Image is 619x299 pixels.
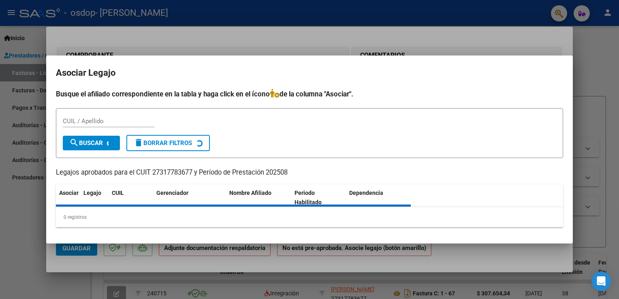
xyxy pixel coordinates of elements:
[226,184,291,211] datatable-header-cell: Nombre Afiliado
[112,190,124,196] span: CUIL
[295,190,322,205] span: Periodo Habilitado
[591,271,611,291] div: Open Intercom Messenger
[83,190,101,196] span: Legajo
[56,184,80,211] datatable-header-cell: Asociar
[56,207,563,227] div: 0 registros
[63,136,120,150] button: Buscar
[156,190,188,196] span: Gerenciador
[69,138,79,147] mat-icon: search
[291,184,346,211] datatable-header-cell: Periodo Habilitado
[80,184,109,211] datatable-header-cell: Legajo
[346,184,411,211] datatable-header-cell: Dependencia
[109,184,153,211] datatable-header-cell: CUIL
[229,190,271,196] span: Nombre Afiliado
[69,139,103,147] span: Buscar
[56,89,563,99] h4: Busque el afiliado correspondiente en la tabla y haga click en el ícono de la columna "Asociar".
[134,138,143,147] mat-icon: delete
[56,65,563,81] h2: Asociar Legajo
[349,190,383,196] span: Dependencia
[126,135,210,151] button: Borrar Filtros
[134,139,192,147] span: Borrar Filtros
[153,184,226,211] datatable-header-cell: Gerenciador
[56,168,563,178] p: Legajos aprobados para el CUIT 27317783677 y Período de Prestación 202508
[59,190,79,196] span: Asociar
